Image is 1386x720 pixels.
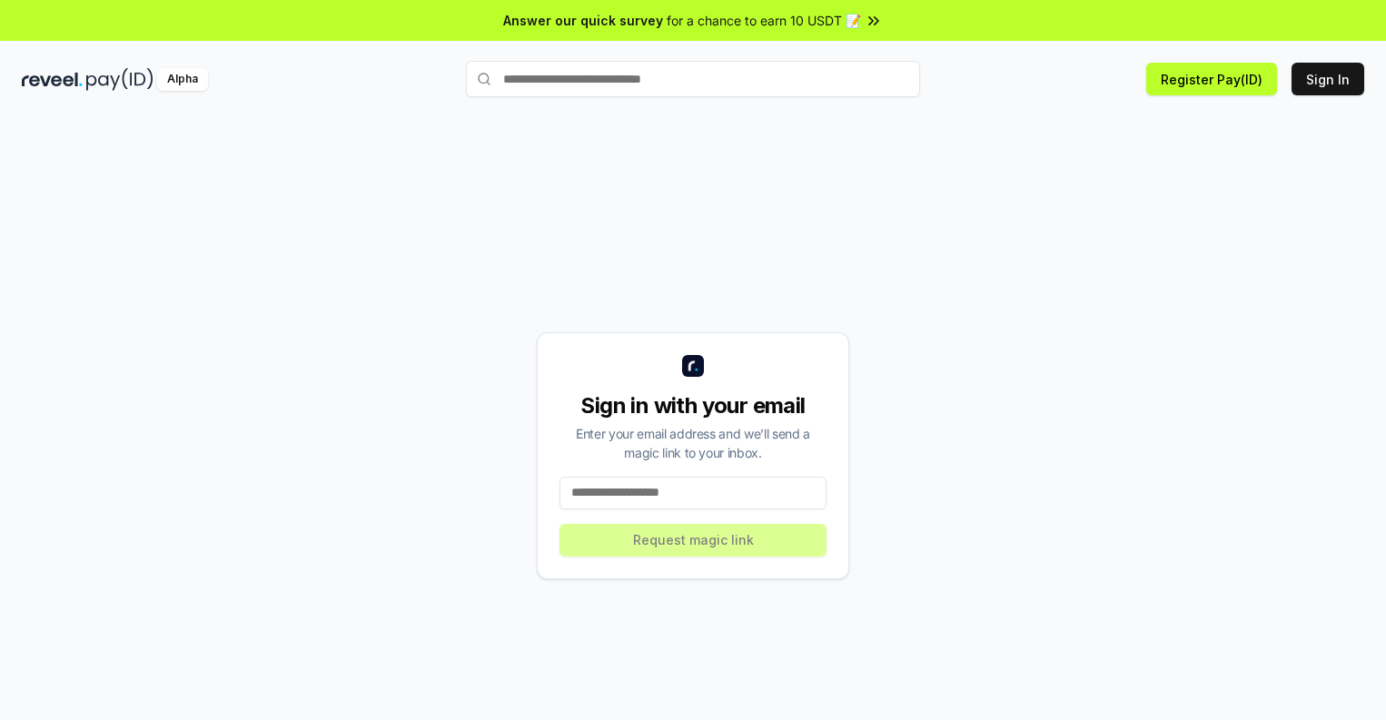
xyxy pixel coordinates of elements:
img: pay_id [86,68,153,91]
span: Answer our quick survey [503,11,663,30]
div: Sign in with your email [559,391,827,420]
img: logo_small [682,355,704,377]
span: for a chance to earn 10 USDT 📝 [667,11,861,30]
div: Alpha [157,68,208,91]
button: Register Pay(ID) [1146,63,1277,95]
div: Enter your email address and we’ll send a magic link to your inbox. [559,424,827,462]
img: reveel_dark [22,68,83,91]
button: Sign In [1292,63,1364,95]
